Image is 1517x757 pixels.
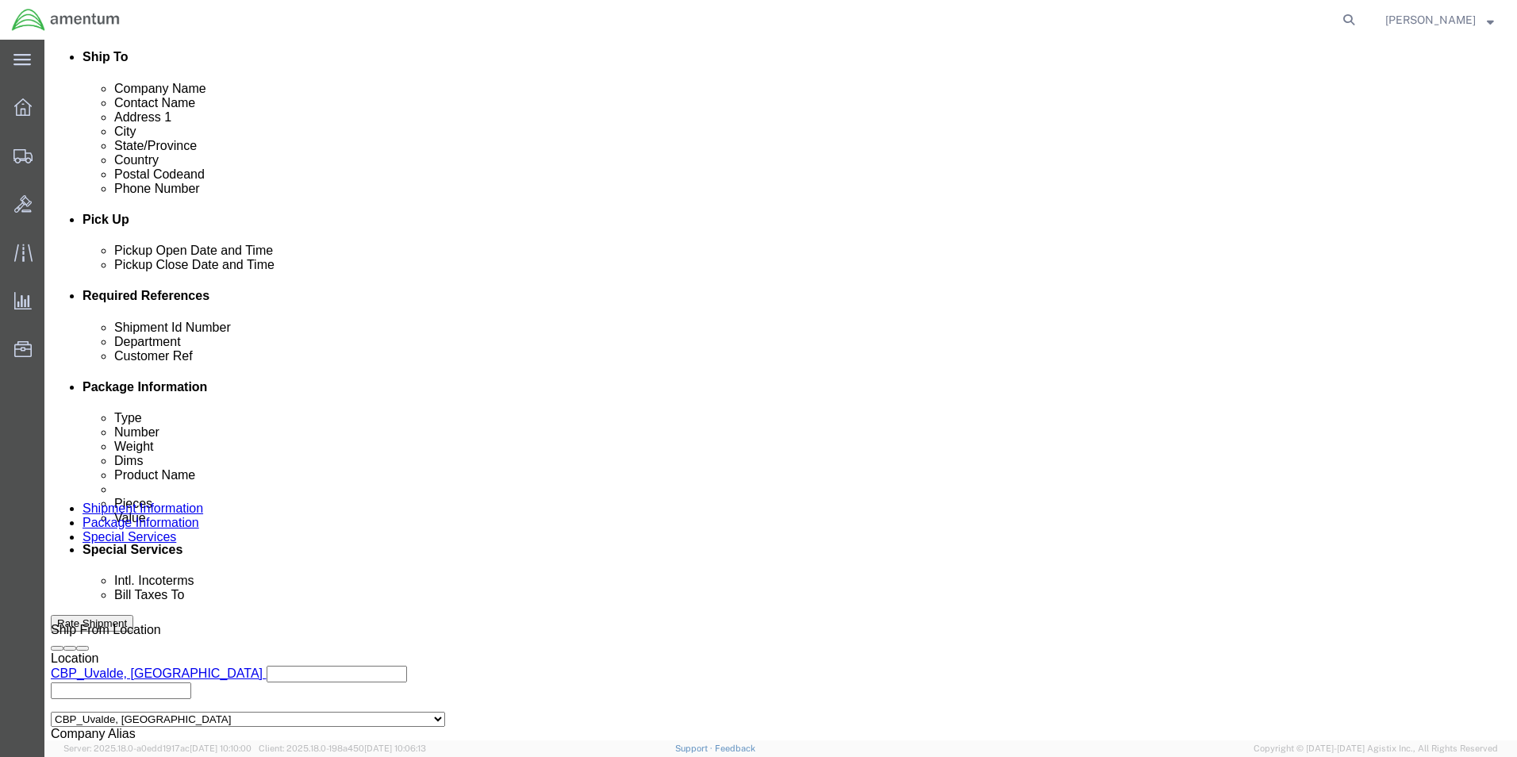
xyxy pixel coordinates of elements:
a: Feedback [715,744,755,753]
span: Copyright © [DATE]-[DATE] Agistix Inc., All Rights Reserved [1254,742,1498,755]
a: Support [675,744,715,753]
img: logo [11,8,121,32]
button: [PERSON_NAME] [1385,10,1495,29]
span: Valentin Ortega [1385,11,1476,29]
span: Server: 2025.18.0-a0edd1917ac [63,744,252,753]
span: [DATE] 10:10:00 [190,744,252,753]
span: Client: 2025.18.0-198a450 [259,744,426,753]
span: [DATE] 10:06:13 [364,744,426,753]
iframe: FS Legacy Container [44,40,1517,740]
